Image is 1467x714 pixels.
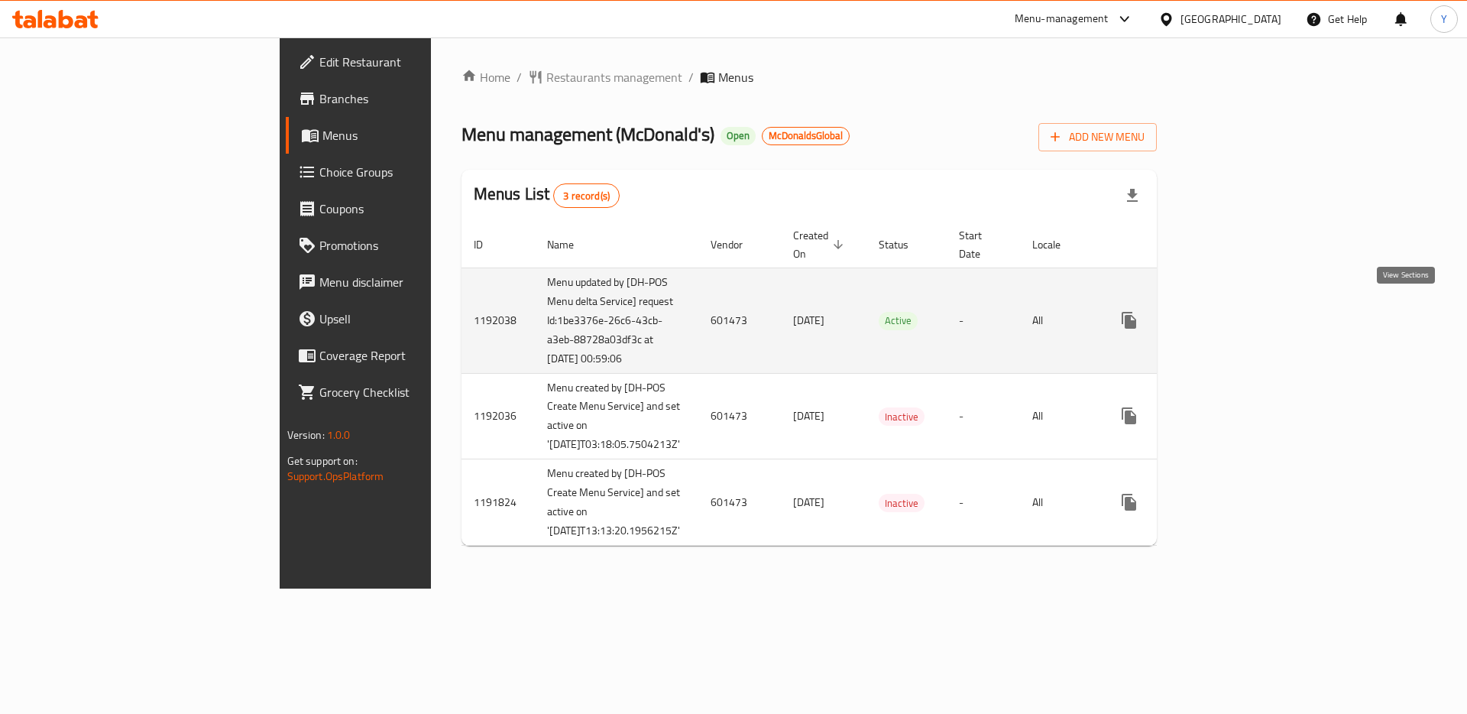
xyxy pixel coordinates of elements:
[1051,128,1145,147] span: Add New Menu
[287,466,384,486] a: Support.OpsPlatform
[528,68,682,86] a: Restaurants management
[698,373,781,459] td: 601473
[721,129,756,142] span: Open
[879,235,928,254] span: Status
[287,451,358,471] span: Get support on:
[793,226,848,263] span: Created On
[286,44,525,80] a: Edit Restaurant
[1020,373,1099,459] td: All
[1441,11,1447,28] span: Y
[287,425,325,445] span: Version:
[879,495,925,512] span: Inactive
[1015,10,1109,28] div: Menu-management
[1038,123,1157,151] button: Add New Menu
[1020,268,1099,373] td: All
[327,425,351,445] span: 1.0.0
[319,346,513,365] span: Coverage Report
[474,235,503,254] span: ID
[474,183,620,208] h2: Menus List
[322,126,513,144] span: Menus
[319,163,513,181] span: Choice Groups
[947,268,1020,373] td: -
[461,117,714,151] span: Menu management ( McDonald's )
[319,53,513,71] span: Edit Restaurant
[554,189,619,203] span: 3 record(s)
[553,183,620,208] div: Total records count
[1111,302,1148,339] button: more
[698,459,781,546] td: 601473
[1111,484,1148,521] button: more
[688,68,694,86] li: /
[1148,398,1184,434] button: Change Status
[879,408,925,426] span: Inactive
[535,373,698,459] td: Menu created by [DH-POS Create Menu Service] and set active on '[DATE]T03:18:05.7504213Z'
[711,235,763,254] span: Vendor
[718,68,753,86] span: Menus
[947,459,1020,546] td: -
[286,80,525,117] a: Branches
[947,373,1020,459] td: -
[286,154,525,190] a: Choice Groups
[698,268,781,373] td: 601473
[879,312,918,330] div: Active
[286,264,525,300] a: Menu disclaimer
[547,235,594,254] span: Name
[319,236,513,255] span: Promotions
[1020,459,1099,546] td: All
[1099,222,1270,268] th: Actions
[286,190,525,227] a: Coupons
[763,129,849,142] span: McDonaldsGlobal
[879,312,918,329] span: Active
[793,406,824,426] span: [DATE]
[1032,235,1080,254] span: Locale
[319,200,513,218] span: Coupons
[286,337,525,374] a: Coverage Report
[286,374,525,411] a: Grocery Checklist
[286,117,525,154] a: Menus
[319,310,513,328] span: Upsell
[793,310,824,330] span: [DATE]
[286,300,525,337] a: Upsell
[879,407,925,426] div: Inactive
[319,89,513,108] span: Branches
[319,273,513,291] span: Menu disclaimer
[1148,484,1184,521] button: Change Status
[319,383,513,401] span: Grocery Checklist
[286,227,525,264] a: Promotions
[793,492,824,512] span: [DATE]
[959,226,1002,263] span: Start Date
[1114,177,1151,214] div: Export file
[535,459,698,546] td: Menu created by [DH-POS Create Menu Service] and set active on '[DATE]T13:13:20.1956215Z'
[546,68,682,86] span: Restaurants management
[461,222,1270,547] table: enhanced table
[461,68,1158,86] nav: breadcrumb
[1111,398,1148,434] button: more
[721,127,756,145] div: Open
[1180,11,1281,28] div: [GEOGRAPHIC_DATA]
[535,268,698,373] td: Menu updated by [DH-POS Menu delta Service] request Id:1be3376e-26c6-43cb-a3eb-88728a03df3c at [D...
